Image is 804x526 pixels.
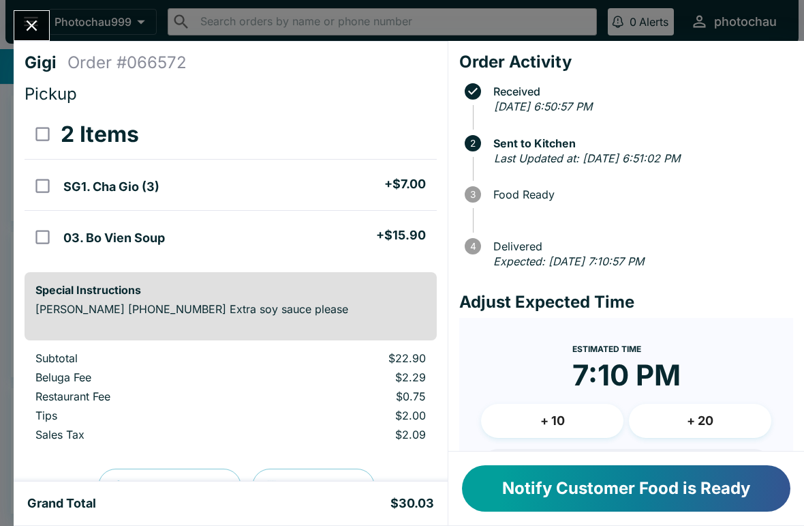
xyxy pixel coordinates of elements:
h3: 2 Items [61,121,139,148]
h5: Grand Total [27,495,96,512]
button: + 20 [629,404,771,438]
p: Tips [35,409,245,422]
h5: 03. Bo Vien Soup [63,230,165,246]
p: $22.90 [266,351,426,365]
p: $0.75 [266,390,426,403]
time: 7:10 PM [572,357,681,393]
table: orders table [25,351,437,447]
p: Subtotal [35,351,245,365]
span: Received [486,85,793,98]
span: Food Ready [486,188,793,201]
h6: Special Instructions [35,283,426,297]
text: 2 [470,138,476,149]
span: Delivered [486,240,793,252]
em: Expected: [DATE] 7:10:57 PM [493,254,644,268]
text: 4 [470,241,476,252]
text: 3 [470,189,476,200]
em: Last Updated at: [DATE] 6:51:02 PM [494,151,680,165]
button: Preview Receipt [98,469,241,504]
p: $2.00 [266,409,426,422]
button: Print Receipt [252,469,375,504]
h5: + $7.00 [384,176,426,192]
h4: Order Activity [459,52,793,72]
p: Restaurant Fee [35,390,245,403]
button: Notify Customer Food is Ready [462,465,790,512]
span: Sent to Kitchen [486,137,793,149]
h5: SG1. Cha Gio (3) [63,179,159,195]
p: [PERSON_NAME] [PHONE_NUMBER] Extra soy sauce please [35,302,426,316]
h4: Order # 066572 [67,53,187,73]
p: $2.29 [266,370,426,384]
span: Estimated Time [572,344,641,354]
h5: $30.03 [390,495,434,512]
button: Close [14,11,49,40]
table: orders table [25,110,437,261]
h5: + $15.90 [376,227,426,244]
p: Sales Tax [35,428,245,441]
p: Beluga Fee [35,370,245,384]
h4: Gigi [25,53,67,73]
em: [DATE] 6:50:57 PM [494,100,592,113]
button: + 10 [481,404,623,438]
p: $2.09 [266,428,426,441]
h4: Adjust Expected Time [459,292,793,312]
span: Pickup [25,84,77,104]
